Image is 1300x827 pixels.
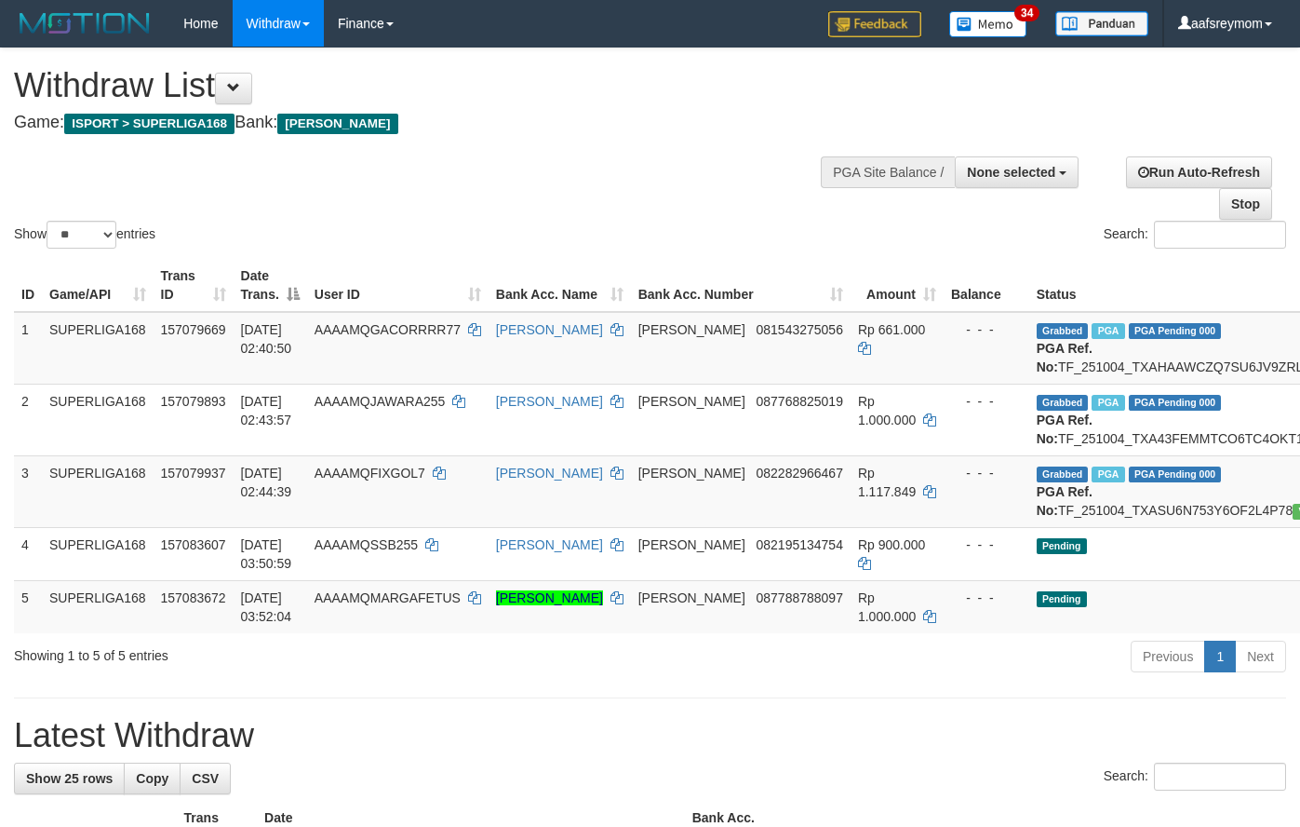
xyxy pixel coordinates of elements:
b: PGA Ref. No: [1037,341,1092,374]
label: Search: [1104,763,1286,791]
span: [PERSON_NAME] [638,590,745,605]
span: None selected [967,165,1055,180]
span: Pending [1037,591,1087,607]
div: - - - [951,536,1022,554]
span: Copy 081543275056 to clipboard [757,322,843,337]
select: Showentries [47,221,116,249]
td: 4 [14,527,42,580]
span: [PERSON_NAME] [638,394,745,409]
span: [DATE] 02:44:39 [241,466,292,499]
span: Copy 082282966467 to clipboard [757,466,843,481]
span: AAAAMQJAWARA255 [315,394,446,409]
span: Rp 1.000.000 [858,394,916,427]
span: Marked by aafromsomean [1092,323,1124,339]
span: PGA Pending [1129,323,1222,339]
a: [PERSON_NAME] [496,394,603,409]
a: 1 [1204,641,1236,672]
a: [PERSON_NAME] [496,537,603,552]
span: AAAAMQFIXGOL7 [315,466,425,481]
span: 157079669 [161,322,226,337]
span: CSV [192,771,219,786]
span: PGA Pending [1129,395,1222,411]
th: Bank Acc. Name: activate to sort column ascending [489,259,631,312]
a: Copy [124,763,181,794]
input: Search: [1154,221,1286,249]
td: SUPERLIGA168 [42,580,154,633]
div: - - - [951,320,1022,339]
div: PGA Site Balance / [821,156,955,188]
th: Balance [944,259,1029,312]
b: PGA Ref. No: [1037,484,1092,518]
span: [PERSON_NAME] [638,466,745,481]
a: CSV [180,763,231,794]
span: [DATE] 03:52:04 [241,590,292,624]
td: SUPERLIGA168 [42,527,154,580]
a: [PERSON_NAME] [496,322,603,337]
span: AAAAMQMARGAFETUS [315,590,461,605]
b: PGA Ref. No: [1037,413,1092,446]
span: Copy 087768825019 to clipboard [757,394,843,409]
a: Stop [1219,188,1272,220]
div: - - - [951,464,1022,482]
span: [DATE] 03:50:59 [241,537,292,571]
span: 157079893 [161,394,226,409]
span: Grabbed [1037,395,1089,411]
span: Rp 1.000.000 [858,590,916,624]
h1: Latest Withdraw [14,717,1286,754]
label: Search: [1104,221,1286,249]
a: Previous [1131,641,1205,672]
h1: Withdraw List [14,67,848,104]
th: Trans ID: activate to sort column ascending [154,259,234,312]
span: [DATE] 02:43:57 [241,394,292,427]
label: Show entries [14,221,155,249]
span: Rp 900.000 [858,537,925,552]
a: Next [1235,641,1286,672]
td: 3 [14,455,42,527]
span: Pending [1037,538,1087,554]
span: 157083607 [161,537,226,552]
div: - - - [951,589,1022,607]
span: Marked by aafandaneth [1092,467,1124,482]
span: AAAAMQSSB255 [315,537,418,552]
td: 5 [14,580,42,633]
td: SUPERLIGA168 [42,312,154,385]
img: MOTION_logo.png [14,9,155,37]
th: Bank Acc. Number: activate to sort column ascending [631,259,851,312]
div: - - - [951,392,1022,411]
span: 157079937 [161,466,226,481]
th: ID [14,259,42,312]
span: [PERSON_NAME] [638,537,745,552]
a: Run Auto-Refresh [1126,156,1272,188]
th: User ID: activate to sort column ascending [307,259,489,312]
td: 2 [14,384,42,455]
span: [PERSON_NAME] [638,322,745,337]
span: [DATE] 02:40:50 [241,322,292,356]
span: AAAAMQGACORRRR77 [315,322,461,337]
span: Grabbed [1037,323,1089,339]
span: Copy 087788788097 to clipboard [757,590,843,605]
span: Rp 1.117.849 [858,466,916,499]
td: SUPERLIGA168 [42,384,154,455]
img: Feedback.jpg [828,11,921,37]
span: Copy [136,771,168,786]
span: [PERSON_NAME] [277,114,397,134]
h4: Game: Bank: [14,114,848,132]
td: SUPERLIGA168 [42,455,154,527]
span: 34 [1014,5,1039,21]
span: Grabbed [1037,467,1089,482]
span: Marked by aafandaneth [1092,395,1124,411]
span: ISPORT > SUPERLIGA168 [64,114,235,134]
th: Game/API: activate to sort column ascending [42,259,154,312]
td: 1 [14,312,42,385]
span: 157083672 [161,590,226,605]
a: [PERSON_NAME] [496,590,603,605]
th: Amount: activate to sort column ascending [851,259,944,312]
button: None selected [955,156,1079,188]
img: Button%20Memo.svg [949,11,1027,37]
span: Rp 661.000 [858,322,925,337]
th: Date Trans.: activate to sort column descending [234,259,307,312]
div: Showing 1 to 5 of 5 entries [14,639,528,665]
img: panduan.png [1055,11,1148,36]
a: [PERSON_NAME] [496,466,603,481]
input: Search: [1154,763,1286,791]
